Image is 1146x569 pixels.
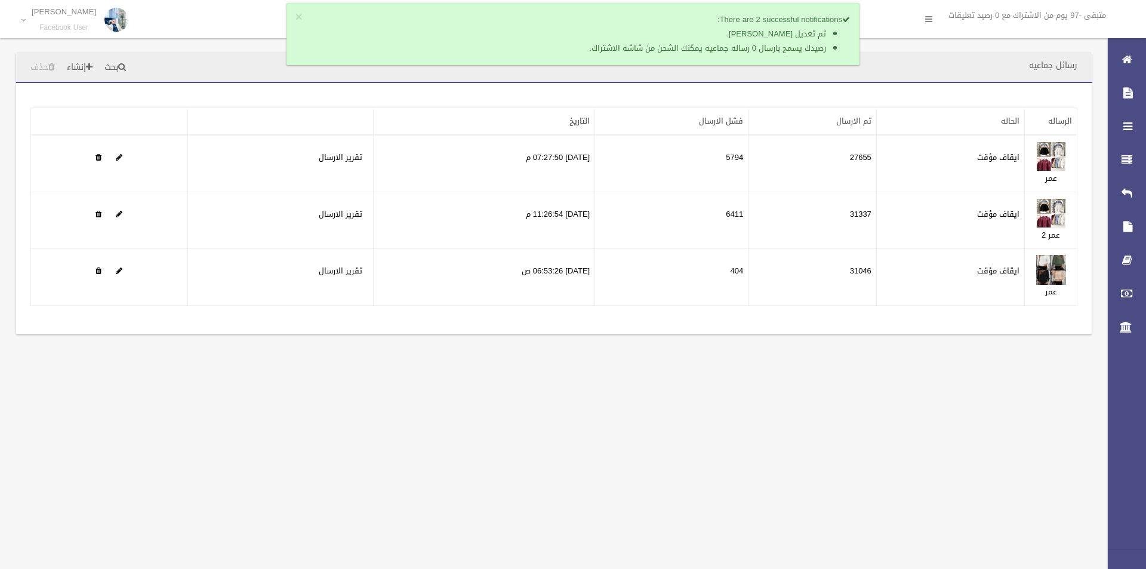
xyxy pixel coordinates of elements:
a: Edit [116,263,122,278]
strong: There are 2 successful notifications: [717,12,850,27]
a: عمر [1045,284,1057,299]
a: Edit [1036,207,1066,222]
a: Edit [1036,150,1066,165]
td: 27655 [748,135,877,192]
a: إنشاء [62,57,97,79]
label: ايقاف مؤقت [977,150,1019,165]
li: رصيدك يسمح بارسال 0 رساله جماعيه يمكنك الشحن من شاشه الاشتراك. [318,41,826,56]
a: Edit [1036,263,1066,278]
td: [DATE] 11:26:54 م [373,192,595,249]
a: بحث [100,57,131,79]
a: Edit [116,150,122,165]
label: ايقاف مؤقت [977,264,1019,278]
img: 638948646709741563.jpeg [1036,255,1066,285]
th: الرساله [1025,108,1077,136]
header: رسائل جماعيه [1015,54,1092,77]
img: 638932810519028770.jpeg [1036,198,1066,228]
a: تقرير الارسال [319,150,362,165]
a: التاريخ [569,113,590,128]
a: تقرير الارسال [319,263,362,278]
a: عمر [1045,171,1057,186]
td: 31337 [748,192,877,249]
td: 6411 [595,192,748,249]
td: 5794 [595,135,748,192]
td: [DATE] 06:53:26 ص [373,249,595,306]
li: تم تعديل [PERSON_NAME]. [318,27,826,41]
a: فشل الارسال [699,113,743,128]
a: تم الارسال [836,113,871,128]
td: 31046 [748,249,877,306]
img: 638932809372622653.jpeg [1036,142,1066,171]
small: Facebook User [32,23,96,32]
td: [DATE] 07:27:50 م [373,135,595,192]
label: ايقاف مؤقت [977,207,1019,222]
a: عمر 2 [1042,227,1060,242]
a: تقرير الارسال [319,207,362,222]
a: Edit [116,207,122,222]
button: × [295,11,302,23]
p: [PERSON_NAME] [32,7,96,16]
td: 404 [595,249,748,306]
th: الحاله [876,108,1025,136]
